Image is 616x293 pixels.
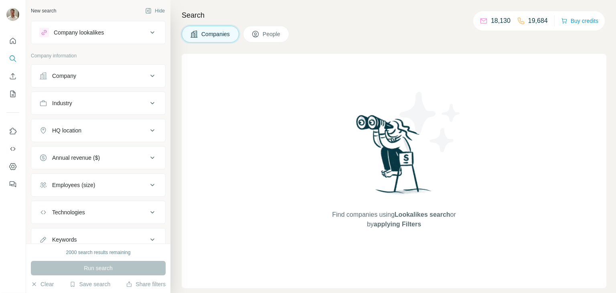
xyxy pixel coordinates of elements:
button: Buy credits [561,15,598,26]
div: Employees (size) [52,181,95,189]
button: Clear [31,280,54,288]
h4: Search [182,10,606,21]
div: Annual revenue ($) [52,154,100,162]
button: Employees (size) [31,175,165,195]
button: Feedback [6,177,19,191]
span: applying Filters [374,221,421,228]
div: Company lookalikes [54,28,104,37]
span: People [263,30,281,38]
button: Enrich CSV [6,69,19,83]
button: HQ location [31,121,165,140]
div: Company [52,72,76,80]
button: Share filters [126,280,166,288]
button: Industry [31,94,165,113]
button: Technologies [31,203,165,222]
div: HQ location [52,126,81,134]
button: Hide [140,5,170,17]
div: New search [31,7,56,14]
button: Use Surfe on LinkedIn [6,124,19,138]
img: Avatar [6,8,19,21]
p: 19,684 [528,16,548,26]
img: Surfe Illustration - Stars [394,86,466,158]
button: My lists [6,87,19,101]
div: Technologies [52,208,85,216]
button: Use Surfe API [6,142,19,156]
div: Keywords [52,236,77,244]
button: Annual revenue ($) [31,148,165,167]
button: Keywords [31,230,165,249]
span: Lookalikes search [395,211,450,218]
div: 2000 search results remaining [66,249,131,256]
div: Industry [52,99,72,107]
button: Dashboard [6,159,19,174]
button: Company [31,66,165,85]
span: Find companies using or by [330,210,458,229]
button: Quick start [6,34,19,48]
span: Companies [201,30,231,38]
button: Company lookalikes [31,23,165,42]
p: 18,130 [491,16,511,26]
button: Save search [69,280,110,288]
button: Search [6,51,19,66]
img: Surfe Illustration - Woman searching with binoculars [353,113,436,202]
p: Company information [31,52,166,59]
